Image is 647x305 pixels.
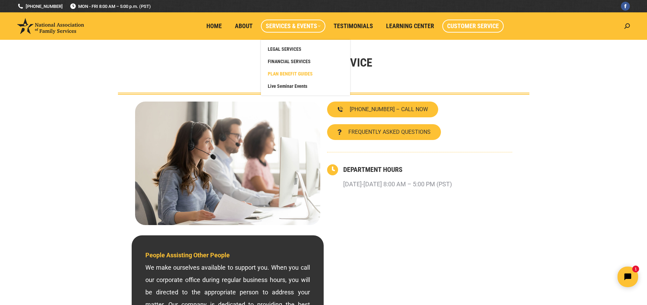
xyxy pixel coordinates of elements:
span: Learning Center [386,22,434,30]
a: PLAN BENEFIT GUIDES [264,68,347,80]
span: [PHONE_NUMBER] – CALL NOW [350,107,428,112]
span: MON - FRI 8:00 AM – 5:00 p.m. (PST) [70,3,151,10]
span: PLAN BENEFIT GUIDES [268,71,313,77]
a: FREQUENTLY ASKED QUESTIONS [327,124,441,140]
iframe: Tidio Chat [526,261,644,293]
a: Customer Service [442,20,504,33]
span: Testimonials [334,22,373,30]
img: National Association of Family Services [17,18,84,34]
a: Testimonials [329,20,378,33]
span: FINANCIAL SERVICES [268,58,311,64]
a: Learning Center [381,20,439,33]
span: About [235,22,253,30]
a: LEGAL SERVICES [264,43,347,55]
span: Customer Service [447,22,499,30]
span: Live Seminar Events [268,83,307,89]
a: About [230,20,257,33]
a: Home [202,20,227,33]
a: Facebook page opens in new window [621,2,630,11]
span: LEGAL SERVICES [268,46,301,52]
a: [PHONE_NUMBER] – CALL NOW [327,102,438,117]
a: [PHONE_NUMBER] [17,3,63,10]
a: Live Seminar Events [264,80,347,92]
span: FREQUENTLY ASKED QUESTIONS [348,129,431,135]
a: DEPARTMENT HOURS [343,165,403,174]
span: People Assisting Other People [145,251,230,259]
a: FINANCIAL SERVICES [264,55,347,68]
span: Services & Events [266,22,321,30]
p: [DATE]-[DATE] 8:00 AM – 5:00 PM (PST) [343,178,452,190]
span: Home [206,22,222,30]
img: Contact National Association of Family Services [135,102,320,225]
